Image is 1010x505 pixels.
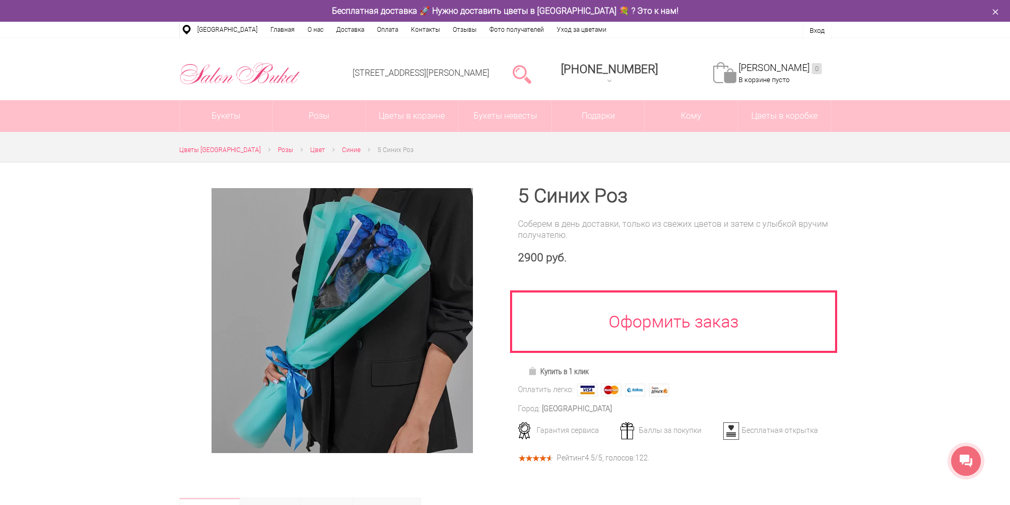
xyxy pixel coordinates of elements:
a: О нас [301,22,330,38]
a: Розы [278,145,293,156]
div: Оплатить легко: [518,384,574,395]
div: Бесплатная открытка [719,426,824,435]
a: Цветы [GEOGRAPHIC_DATA] [179,145,261,156]
span: Розы [278,146,293,154]
img: Яндекс Деньги [649,384,669,396]
a: Розы [273,100,365,132]
a: Фото получателей [483,22,550,38]
span: 122 [635,454,648,462]
div: [GEOGRAPHIC_DATA] [542,403,612,414]
a: Оформить заказ [510,290,838,353]
a: Букеты невесты [459,100,551,132]
a: Увеличить [192,188,493,453]
span: Кому [645,100,737,132]
a: Цветы в корзине [366,100,459,132]
span: Цветы [GEOGRAPHIC_DATA] [179,146,261,154]
a: Доставка [330,22,371,38]
img: Webmoney [625,384,645,396]
a: [PHONE_NUMBER] [555,59,664,89]
div: 2900 руб. [518,251,831,264]
a: Цвет [310,145,325,156]
a: Контакты [405,22,446,38]
ins: 0 [812,63,822,74]
a: [PERSON_NAME] [739,62,822,74]
span: Синие [342,146,361,154]
img: Цветы Нижний Новгород [179,60,301,87]
a: Синие [342,145,361,156]
span: В корзине пусто [739,76,789,84]
div: Баллы за покупки [617,426,721,435]
span: 4.5 [585,454,595,462]
a: Вход [810,26,824,34]
div: Город: [518,403,540,414]
div: Соберем в день доставки, только из свежих цветов и затем с улыбкой вручим получателю. [518,218,831,241]
div: Рейтинг /5, голосов: . [557,455,649,461]
span: 5 Синих Роз [377,146,414,154]
a: [STREET_ADDRESS][PERSON_NAME] [353,68,489,78]
a: [GEOGRAPHIC_DATA] [191,22,264,38]
img: Купить в 1 клик [528,367,540,375]
span: [PHONE_NUMBER] [561,63,658,76]
a: Букеты [180,100,273,132]
img: 5 Синих Роз [212,188,473,453]
a: Купить в 1 клик [523,364,594,379]
a: Подарки [552,100,645,132]
div: Бесплатная доставка 🚀 Нужно доставить цветы в [GEOGRAPHIC_DATA] 💐 ? Это к нам! [171,5,839,16]
a: Уход за цветами [550,22,613,38]
a: Отзывы [446,22,483,38]
a: Цветы в коробке [738,100,831,132]
span: Цвет [310,146,325,154]
a: Оплата [371,22,405,38]
h1: 5 Синих Роз [518,187,831,206]
img: MasterCard [601,384,621,396]
a: Главная [264,22,301,38]
img: Visa [577,384,598,396]
div: Гарантия сервиса [514,426,619,435]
